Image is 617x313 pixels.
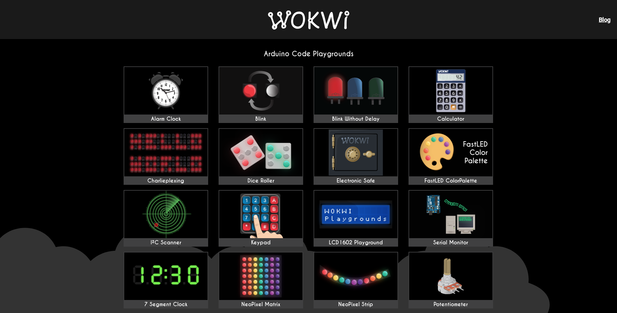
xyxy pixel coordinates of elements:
[219,190,303,247] a: Keypad
[314,66,398,123] a: Blink Without Delay
[409,128,493,185] a: FastLED ColorPalette
[409,252,492,300] img: Potentiometer
[124,66,208,123] a: Alarm Clock
[409,116,492,122] div: Calculator
[314,178,397,184] div: Electronic Safe
[219,252,303,308] a: NeoPixel Matrix
[409,252,493,308] a: Potentiometer
[219,67,302,115] img: Blink
[219,66,303,123] a: Blink
[409,66,493,123] a: Calculator
[219,191,302,238] img: Keypad
[314,116,397,122] div: Blink Without Delay
[124,190,208,247] a: I²C Scanner
[124,128,208,185] a: Charlieplexing
[219,178,302,184] div: Dice Roller
[314,129,397,176] img: Electronic Safe
[314,252,397,300] img: NeoPixel Strip
[409,191,492,238] img: Serial Monitor
[124,252,208,308] a: 7 Segment Clock
[409,129,492,176] img: FastLED ColorPalette
[124,67,208,115] img: Alarm Clock
[219,239,302,246] div: Keypad
[409,239,492,246] div: Serial Monitor
[219,301,302,308] div: NeoPixel Matrix
[314,67,397,115] img: Blink Without Delay
[314,301,397,308] div: NeoPixel Strip
[124,178,208,184] div: Charlieplexing
[219,116,302,122] div: Blink
[599,16,610,23] a: Blog
[409,178,492,184] div: FastLED ColorPalette
[124,116,208,122] div: Alarm Clock
[314,239,397,246] div: LCD1602 Playground
[219,129,302,176] img: Dice Roller
[124,191,208,238] img: I²C Scanner
[219,252,302,300] img: NeoPixel Matrix
[314,190,398,247] a: LCD1602 Playground
[124,129,208,176] img: Charlieplexing
[314,191,397,238] img: LCD1602 Playground
[124,239,208,246] div: I²C Scanner
[268,10,349,30] img: Wokwi
[409,190,493,247] a: Serial Monitor
[409,301,492,308] div: Potentiometer
[314,128,398,185] a: Electronic Safe
[118,49,499,58] h2: Arduino Code Playgrounds
[124,301,208,308] div: 7 Segment Clock
[314,252,398,308] a: NeoPixel Strip
[219,128,303,185] a: Dice Roller
[124,252,208,300] img: 7 Segment Clock
[409,67,492,115] img: Calculator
